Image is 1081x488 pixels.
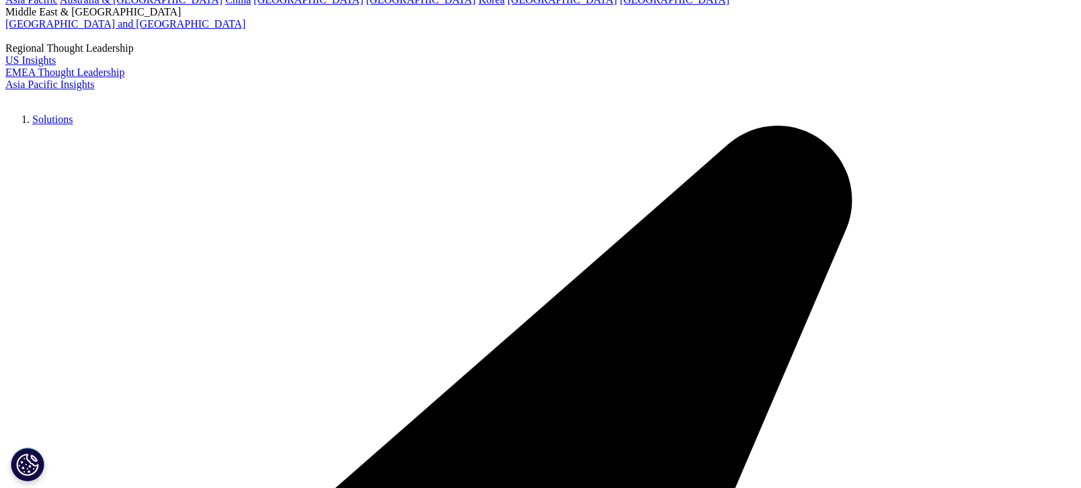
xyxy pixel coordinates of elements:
[5,18,245,30] a: [GEOGRAPHIC_DATA] and [GEOGRAPHIC_DATA]
[11,448,44,481] button: 쿠키 설정
[5,79,94,90] a: Asia Pacific Insights
[32,114,73,125] a: Solutions
[5,42,1076,54] div: Regional Thought Leadership
[5,54,56,66] a: US Insights
[5,6,1076,18] div: Middle East & [GEOGRAPHIC_DATA]
[5,67,124,78] a: EMEA Thought Leadership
